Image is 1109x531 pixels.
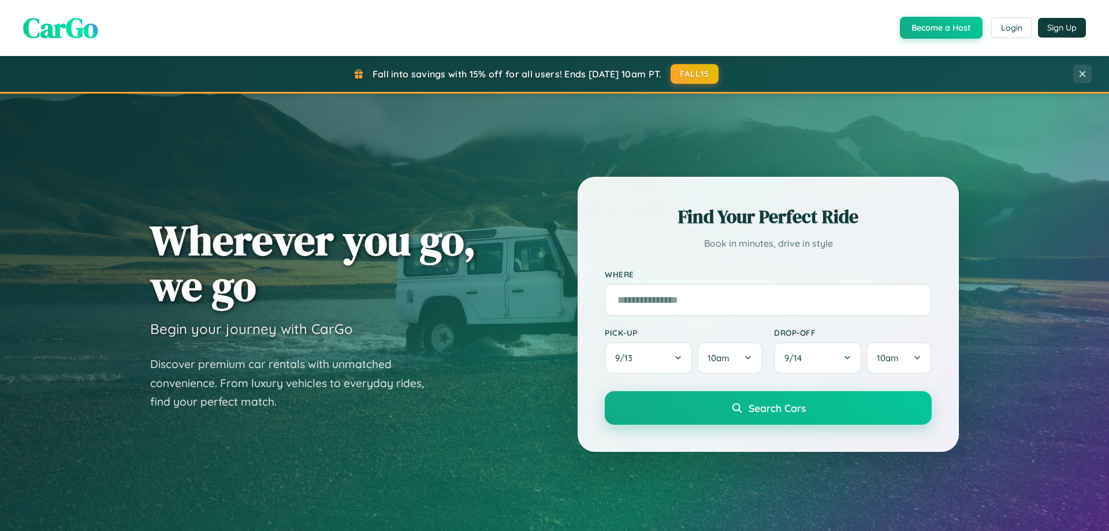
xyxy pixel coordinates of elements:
[749,402,806,414] span: Search Cars
[784,352,807,363] span: 9 / 14
[23,9,98,47] span: CarGo
[866,342,932,374] button: 10am
[671,64,719,84] button: FALL15
[991,17,1032,38] button: Login
[373,68,662,80] span: Fall into savings with 15% off for all users! Ends [DATE] 10am PT.
[150,355,439,411] p: Discover premium car rentals with unmatched convenience. From luxury vehicles to everyday rides, ...
[1038,18,1086,38] button: Sign Up
[605,328,762,337] label: Pick-up
[697,342,762,374] button: 10am
[605,391,932,425] button: Search Cars
[774,342,862,374] button: 9/14
[605,235,932,252] p: Book in minutes, drive in style
[150,320,353,337] h3: Begin your journey with CarGo
[150,217,476,309] h1: Wherever you go, we go
[605,269,932,279] label: Where
[605,342,693,374] button: 9/13
[877,352,899,363] span: 10am
[900,17,983,39] button: Become a Host
[708,352,730,363] span: 10am
[605,204,932,229] h2: Find Your Perfect Ride
[774,328,932,337] label: Drop-off
[615,352,638,363] span: 9 / 13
